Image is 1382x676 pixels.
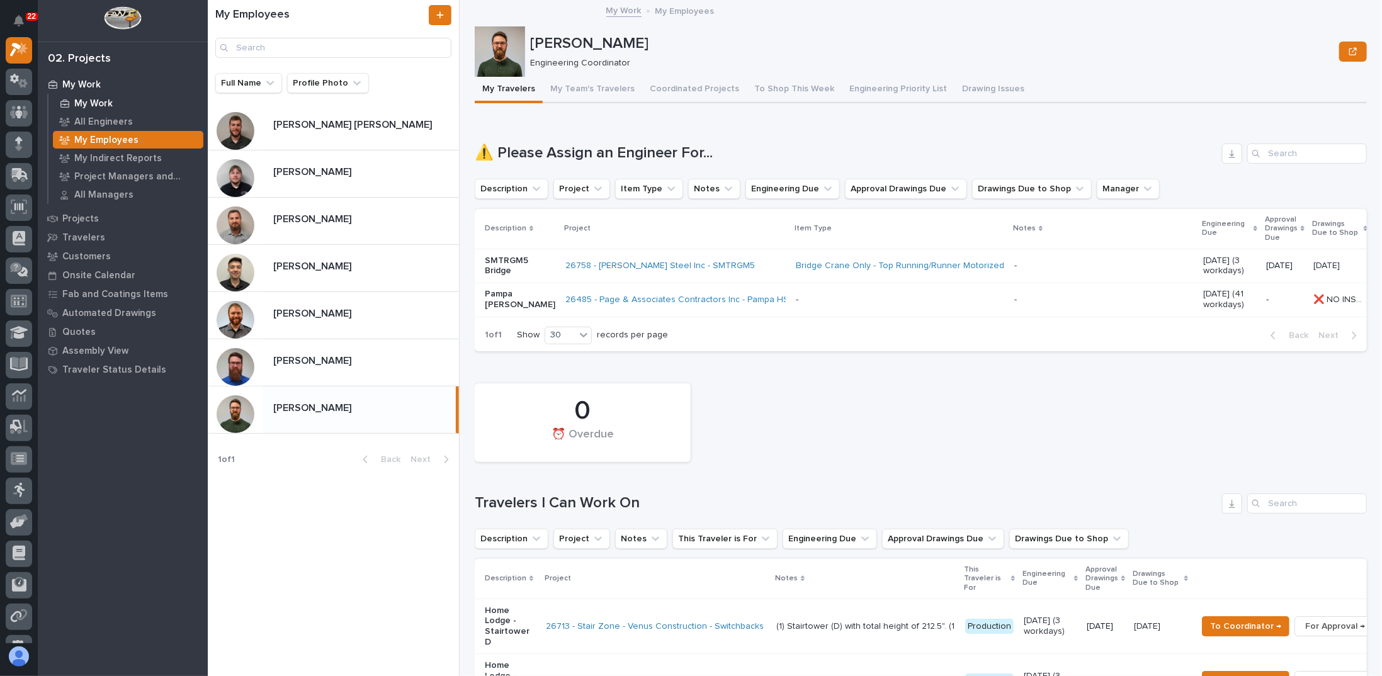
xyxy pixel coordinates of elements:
[208,292,459,339] a: [PERSON_NAME][PERSON_NAME]
[964,563,1008,595] p: This Traveler is For
[208,103,459,150] a: [PERSON_NAME] [PERSON_NAME][PERSON_NAME] [PERSON_NAME]
[38,360,208,379] a: Traveler Status Details
[842,77,954,103] button: Engineering Priority List
[796,261,1004,271] a: Bridge Crane Only - Top Running/Runner Motorized
[1305,619,1365,634] span: For Approval →
[405,454,459,465] button: Next
[62,232,105,244] p: Travelers
[208,339,459,386] a: [PERSON_NAME][PERSON_NAME]
[215,38,451,58] input: Search
[776,621,955,632] div: (1) Stairtower (D) with total height of 212.5". (1st floor to 2nd floor is 106.5" / 2nd floor to ...
[1085,563,1118,595] p: Approval Drawings Due
[48,149,208,167] a: My Indirect Reports
[475,77,543,103] button: My Travelers
[1281,330,1308,341] span: Back
[38,284,208,303] a: Fab and Coatings Items
[745,179,840,199] button: Engineering Due
[1134,619,1163,632] p: [DATE]
[273,400,354,414] p: [PERSON_NAME]
[74,135,139,146] p: My Employees
[565,295,821,305] a: 26485 - Page & Associates Contractors Inc - Pampa HS Cranes
[1203,256,1256,277] p: [DATE] (3 workdays)
[1203,289,1256,310] p: [DATE] (41 workdays)
[74,116,133,128] p: All Engineers
[62,251,111,262] p: Customers
[1014,295,1017,305] div: -
[1313,258,1342,271] p: [DATE]
[747,77,842,103] button: To Shop This Week
[615,179,683,199] button: Item Type
[597,330,668,341] p: records per page
[74,153,162,164] p: My Indirect Reports
[62,346,128,357] p: Assembly View
[688,179,740,199] button: Notes
[62,327,96,338] p: Quotes
[62,213,99,225] p: Projects
[1265,213,1298,245] p: Approval Drawings Due
[1022,567,1071,590] p: Engineering Due
[1202,616,1289,636] button: To Coordinator →
[496,428,669,454] div: ⏰ Overdue
[1260,330,1313,341] button: Back
[795,222,832,235] p: Item Type
[16,15,32,35] div: Notifications22
[62,308,156,319] p: Automated Drawings
[475,320,512,351] p: 1 of 1
[1312,217,1361,240] p: Drawings Due to Shop
[273,164,354,178] p: [PERSON_NAME]
[655,3,715,17] p: My Employees
[1313,292,1369,305] p: ❌ NO INSTALL DATE!
[775,572,798,585] p: Notes
[1087,621,1124,632] p: [DATE]
[565,261,755,271] a: 26758 - [PERSON_NAME] Steel Inc - SMTRGM5
[215,8,426,22] h1: My Employees
[475,179,548,199] button: Description
[48,94,208,112] a: My Work
[1014,261,1017,271] div: -
[38,228,208,247] a: Travelers
[62,289,168,300] p: Fab and Coatings Items
[353,454,405,465] button: Back
[215,73,282,93] button: Full Name
[1133,567,1181,590] p: Drawings Due to Shop
[1266,261,1303,271] p: [DATE]
[553,179,610,199] button: Project
[1247,493,1367,514] input: Search
[530,58,1329,69] p: Engineering Coordinator
[475,529,548,549] button: Description
[485,572,526,585] p: Description
[74,189,133,201] p: All Managers
[208,150,459,198] a: [PERSON_NAME][PERSON_NAME]
[1097,179,1160,199] button: Manager
[496,395,669,427] div: 0
[1202,217,1250,240] p: Engineering Due
[74,171,198,183] p: Project Managers and Engineers
[475,494,1217,512] h1: Travelers I Can Work On
[38,303,208,322] a: Automated Drawings
[642,77,747,103] button: Coordinated Projects
[273,258,354,273] p: [PERSON_NAME]
[1266,295,1303,305] p: -
[48,52,111,66] div: 02. Projects
[1247,144,1367,164] div: Search
[62,79,101,91] p: My Work
[62,364,166,376] p: Traveler Status Details
[564,222,591,235] p: Project
[104,6,141,30] img: Workspace Logo
[965,619,1014,634] div: Production
[208,198,459,245] a: [PERSON_NAME][PERSON_NAME]
[273,352,354,367] p: [PERSON_NAME]
[485,606,536,648] p: Home Lodge - Stairtower D
[972,179,1092,199] button: Drawings Due to Shop
[606,3,642,17] a: My Work
[1013,222,1036,235] p: Notes
[1210,619,1281,634] span: To Coordinator →
[796,295,1004,305] p: -
[48,186,208,203] a: All Managers
[6,8,32,34] button: Notifications
[38,341,208,360] a: Assembly View
[672,529,778,549] button: This Traveler is For
[517,330,540,341] p: Show
[62,270,135,281] p: Onsite Calendar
